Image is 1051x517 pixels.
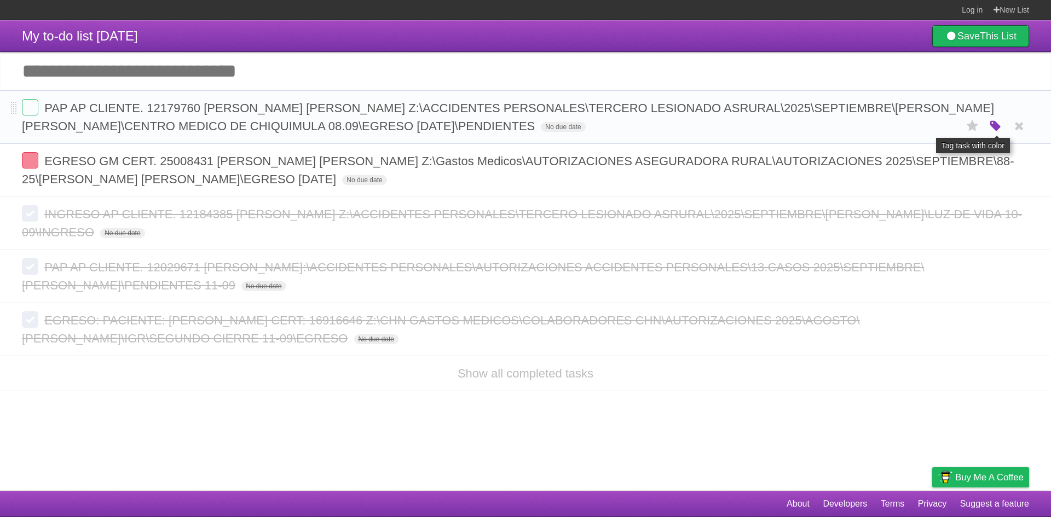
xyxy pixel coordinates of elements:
a: Buy me a coffee [932,467,1029,487]
span: My to-do list [DATE] [22,28,138,43]
span: No due date [241,281,286,291]
label: Done [22,152,38,169]
a: Show all completed tasks [458,367,593,380]
span: EGRESO GM CERT. 25008431 [PERSON_NAME] [PERSON_NAME] Z:\Gastos Medicos\AUTORIZACIONES ASEGURADORA... [22,154,1014,186]
span: PAP AP CLIENTE. 12179760 [PERSON_NAME] [PERSON_NAME] Z:\ACCIDENTES PERSONALES\TERCERO LESIONADO A... [22,101,994,133]
label: Done [22,99,38,115]
a: SaveThis List [932,25,1029,47]
label: Star task [962,117,983,135]
span: PAP AP CLIENTE. 12029671 [PERSON_NAME]:\ACCIDENTES PERSONALES\AUTORIZACIONES ACCIDENTES PERSONALE... [22,260,925,292]
span: No due date [541,122,585,132]
a: About [787,493,810,514]
span: No due date [354,334,399,344]
span: Buy me a coffee [955,468,1024,487]
span: No due date [342,175,386,185]
b: This List [980,31,1017,42]
img: Buy me a coffee [938,468,952,486]
span: INGRESO AP CLIENTE. 12184385 [PERSON_NAME] Z:\ACCIDENTES PERSONALES\TERCERO LESIONADO ASRURAL\202... [22,207,1022,239]
a: Suggest a feature [960,493,1029,514]
span: No due date [100,228,145,238]
span: EGRESO: PACIENTE: [PERSON_NAME] CERT: 16916646 Z:\CHN GASTOS MEDICOS\COLABORADORES CHN\AUTORIZACI... [22,313,860,345]
a: Privacy [918,493,946,514]
label: Done [22,311,38,328]
label: Done [22,258,38,275]
a: Terms [881,493,905,514]
a: Developers [823,493,867,514]
label: Done [22,205,38,222]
